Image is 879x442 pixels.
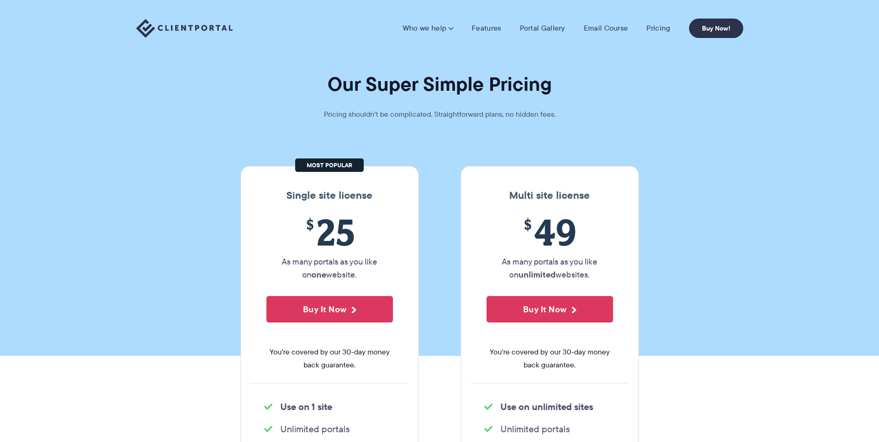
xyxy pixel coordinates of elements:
[266,346,393,372] span: You're covered by our 30-day money back guarantee.
[280,400,332,414] strong: Use on 1 site
[250,189,409,202] h3: Single site license
[646,24,670,33] a: Pricing
[520,24,565,33] a: Portal Gallery
[487,211,613,253] span: 49
[403,24,453,33] a: Who we help
[689,19,743,38] a: Buy Now!
[487,296,613,322] button: Buy It Now
[301,108,579,121] p: Pricing shouldn't be complicated. Straightforward plans, no hidden fees.
[266,255,393,281] p: As many portals as you like on website.
[487,346,613,372] span: You're covered by our 30-day money back guarantee.
[311,268,326,281] strong: one
[487,255,613,281] p: As many portals as you like on websites.
[500,400,593,414] strong: Use on unlimited sites
[470,189,629,202] h3: Multi site license
[519,268,556,281] strong: unlimited
[266,211,393,253] span: 25
[264,423,395,436] li: Unlimited portals
[472,24,501,33] a: Features
[484,423,615,436] li: Unlimited portals
[266,296,393,322] button: Buy It Now
[584,24,628,33] a: Email Course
